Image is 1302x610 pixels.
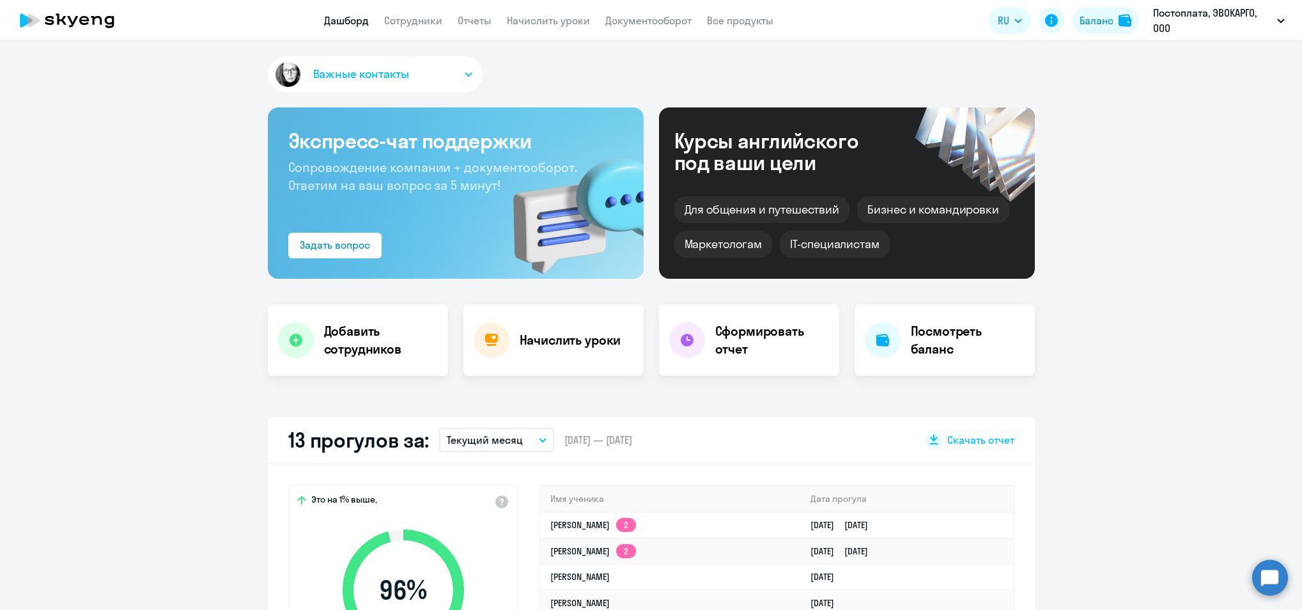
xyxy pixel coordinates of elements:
a: [DATE][DATE] [810,519,878,531]
button: Балансbalance [1072,8,1139,33]
a: Все продукты [707,14,773,27]
a: [DATE] [810,597,844,609]
span: Важные контакты [313,66,409,82]
h4: Сформировать отчет [715,322,829,358]
p: Текущий месяц [447,432,523,448]
span: Сопровождение компании + документооборот. Ответим на ваш вопрос за 5 минут! [288,159,577,193]
a: Сотрудники [384,14,442,27]
a: Отчеты [458,14,492,27]
span: Это на 1% выше, [311,494,377,509]
a: [PERSON_NAME]2 [550,545,636,557]
div: Баланс [1080,13,1113,28]
button: Важные контакты [268,56,483,92]
button: Текущий месяц [439,428,554,452]
button: Задать вопрос [288,233,382,258]
div: Для общения и путешествий [674,196,850,223]
span: 96 % [330,575,477,606]
app-skyeng-badge: 2 [616,544,636,558]
a: Начислить уроки [507,14,590,27]
h4: Начислить уроки [520,331,621,349]
h4: Посмотреть баланс [911,322,1025,358]
button: RU [989,8,1031,33]
a: Дашборд [324,14,369,27]
span: [DATE] — [DATE] [564,433,632,447]
img: bg-img [495,135,644,279]
img: balance [1119,14,1131,27]
th: Имя ученика [540,486,801,512]
div: Курсы английского под ваши цели [674,130,893,173]
h4: Добавить сотрудников [324,322,438,358]
span: RU [998,13,1009,28]
button: Постоплата, ЭВОКАРГО, ООО [1147,5,1291,36]
a: [DATE][DATE] [810,545,878,557]
a: [PERSON_NAME] [550,597,610,609]
img: avatar [273,59,303,90]
th: Дата прогула [800,486,1012,512]
app-skyeng-badge: 2 [616,518,636,532]
span: Скачать отчет [947,433,1014,447]
div: IT-специалистам [780,231,890,258]
p: Постоплата, ЭВОКАРГО, ООО [1153,5,1272,36]
a: Документооборот [605,14,692,27]
h2: 13 прогулов за: [288,427,430,453]
a: [PERSON_NAME]2 [550,519,636,531]
div: Бизнес и командировки [857,196,1009,223]
div: Задать вопрос [300,237,370,253]
a: [DATE] [810,571,844,583]
h3: Экспресс-чат поддержки [288,128,623,153]
div: Маркетологам [674,231,772,258]
a: [PERSON_NAME] [550,571,610,583]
